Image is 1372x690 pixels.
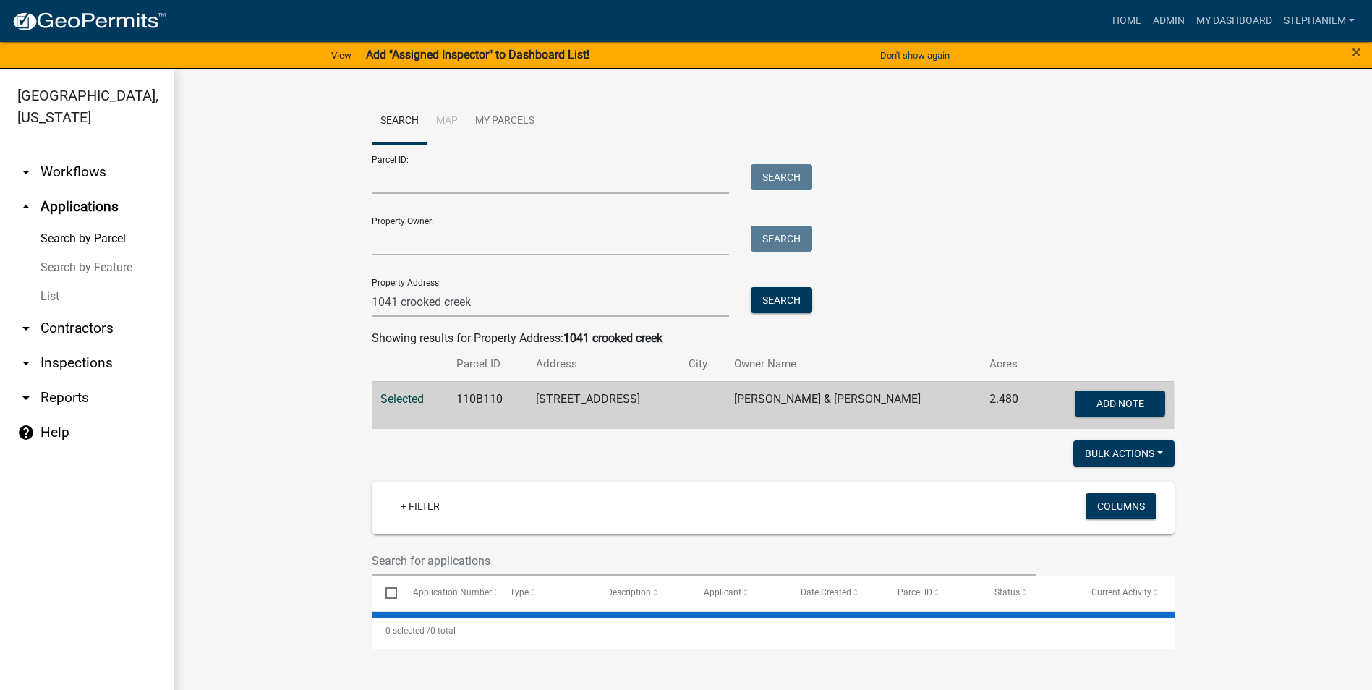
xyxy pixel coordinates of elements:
button: Add Note [1075,391,1165,417]
div: 0 total [372,613,1175,649]
td: 110B110 [448,381,527,429]
span: Description [607,587,651,597]
button: Search [751,287,812,313]
span: Applicant [704,587,741,597]
i: help [17,424,35,441]
a: Search [372,98,427,145]
button: Search [751,226,812,252]
datatable-header-cell: Parcel ID [884,576,981,610]
i: arrow_drop_down [17,163,35,181]
span: Type [510,587,529,597]
td: 2.480 [981,381,1039,429]
strong: 1041 crooked creek [563,331,662,345]
button: Search [751,164,812,190]
i: arrow_drop_down [17,320,35,337]
a: My Parcels [466,98,543,145]
span: Current Activity [1091,587,1151,597]
a: View [325,43,357,67]
datatable-header-cell: Type [496,576,593,610]
td: [STREET_ADDRESS] [527,381,680,429]
a: + Filter [389,493,451,519]
datatable-header-cell: Current Activity [1078,576,1175,610]
i: arrow_drop_up [17,198,35,216]
th: Address [527,347,680,381]
input: Search for applications [372,546,1037,576]
button: Columns [1086,493,1156,519]
strong: Add "Assigned Inspector" to Dashboard List! [366,48,589,61]
i: arrow_drop_down [17,354,35,372]
th: Owner Name [725,347,981,381]
datatable-header-cell: Status [981,576,1078,610]
button: Close [1352,43,1361,61]
datatable-header-cell: Applicant [690,576,787,610]
a: StephanieM [1278,7,1360,35]
datatable-header-cell: Select [372,576,399,610]
span: 0 selected / [385,626,430,636]
span: Status [994,587,1020,597]
a: My Dashboard [1190,7,1278,35]
a: Admin [1147,7,1190,35]
datatable-header-cell: Date Created [787,576,884,610]
span: Date Created [801,587,851,597]
a: Home [1107,7,1147,35]
button: Bulk Actions [1073,440,1175,467]
div: Showing results for Property Address: [372,330,1175,347]
i: arrow_drop_down [17,389,35,406]
span: Add Note [1096,397,1144,409]
a: Selected [380,392,424,406]
span: Parcel ID [898,587,932,597]
span: Application Number [413,587,492,597]
th: Acres [981,347,1039,381]
datatable-header-cell: Application Number [399,576,496,610]
button: Don't show again [874,43,955,67]
th: City [680,347,725,381]
th: Parcel ID [448,347,527,381]
td: [PERSON_NAME] & [PERSON_NAME] [725,381,981,429]
datatable-header-cell: Description [593,576,690,610]
span: × [1352,42,1361,62]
